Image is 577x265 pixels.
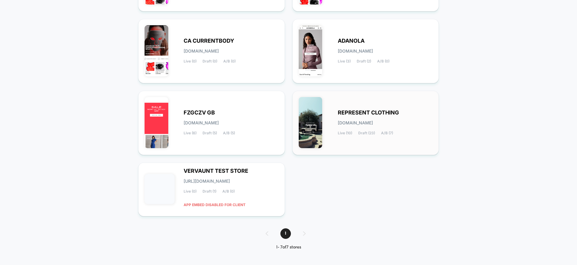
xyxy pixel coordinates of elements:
[145,97,168,148] img: FZGCZV_GB
[184,49,219,53] span: [DOMAIN_NAME]
[338,131,352,135] span: Live (10)
[338,121,373,125] span: [DOMAIN_NAME]
[223,59,236,63] span: A/B (0)
[184,200,246,210] span: APP EMBED DISABLED FOR CLIENT
[299,97,322,148] img: REPRESENT_CLOTHING
[184,111,215,115] span: FZGCZV GB
[184,169,248,173] span: VERVAUNT TEST STORE
[222,189,235,193] span: A/B (0)
[299,25,322,76] img: ADANOLA
[381,131,393,135] span: A/B (7)
[377,59,389,63] span: A/B (0)
[358,131,375,135] span: Draft (23)
[145,174,175,204] img: VERVAUNT_TEST_STORE
[184,59,197,63] span: Live (0)
[338,59,351,63] span: Live (3)
[203,131,217,135] span: Draft (5)
[203,189,216,193] span: Draft (1)
[184,179,230,183] span: [URL][DOMAIN_NAME]
[184,131,197,135] span: Live (6)
[338,39,365,43] span: ADANOLA
[260,245,318,250] div: 1 - 7 of 7 stores
[203,59,217,63] span: Draft (0)
[184,121,219,125] span: [DOMAIN_NAME]
[338,111,399,115] span: REPRESENT CLOTHING
[184,39,234,43] span: CA CURRENTBODY
[338,49,373,53] span: [DOMAIN_NAME]
[145,25,168,76] img: CA_CURRENTBODY
[357,59,371,63] span: Draft (2)
[223,131,235,135] span: A/B (5)
[184,189,197,193] span: Live (0)
[280,228,291,239] span: 1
